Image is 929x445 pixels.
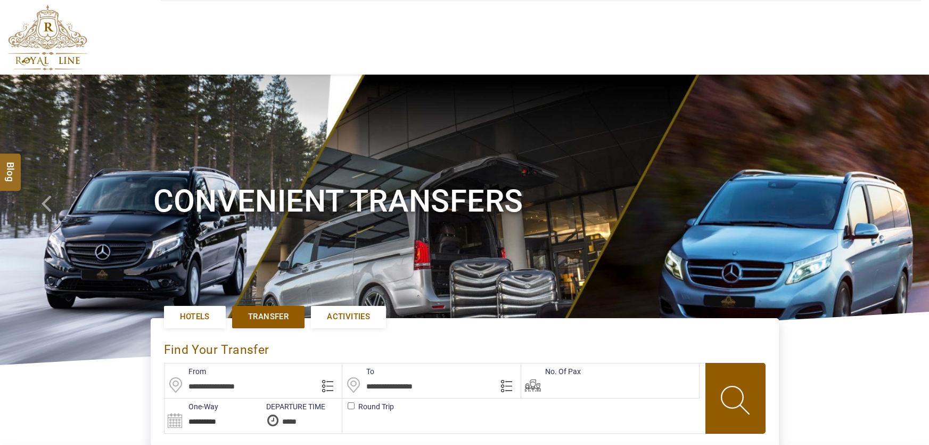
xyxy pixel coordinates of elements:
span: Transfer [248,311,289,322]
h1: Convenient Transfers [153,181,776,221]
a: Transfer [232,306,305,328]
span: Blog [4,161,18,171]
label: No. Of Pax [521,366,581,377]
div: Find Your Transfer [164,331,272,363]
span: Hotels [180,311,210,322]
label: To [342,366,374,377]
a: Activities [311,306,386,328]
img: The Royal Line Holidays [8,5,87,77]
label: From [165,366,206,377]
span: Activities [327,311,370,322]
label: Round Trip [342,401,358,412]
a: Hotels [164,306,226,328]
label: One-Way [165,401,218,412]
label: DEPARTURE TIME [261,401,325,412]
